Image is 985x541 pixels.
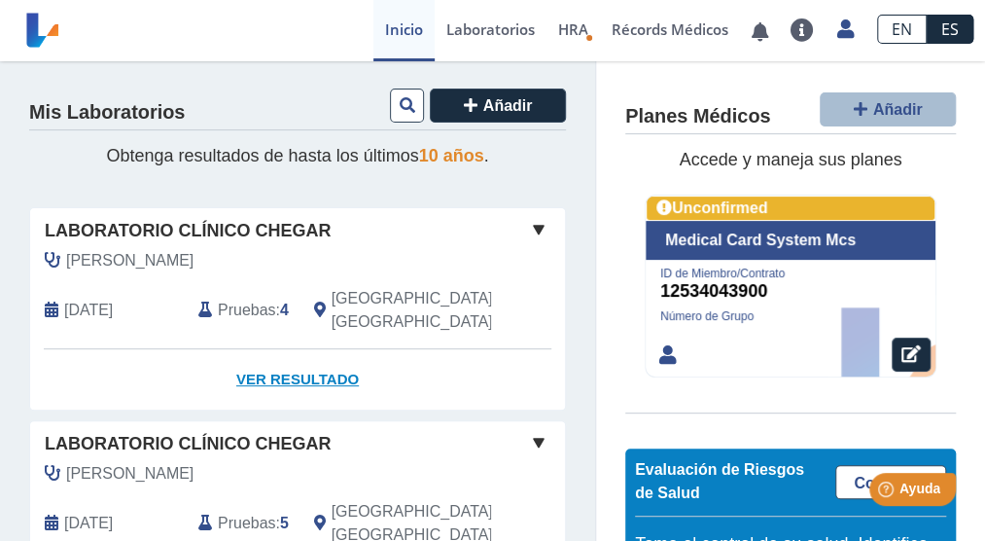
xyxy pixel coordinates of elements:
span: 2025-03-20 [64,512,113,535]
span: Laboratorio Clínico Chegar [45,218,331,244]
span: HRA [558,19,588,39]
h4: Mis Laboratorios [29,101,185,125]
div: : [184,287,299,334]
a: EN [877,15,927,44]
iframe: Help widget launcher [812,465,964,520]
span: Pruebas [218,512,275,535]
span: Pruebas [218,299,275,322]
button: Añadir [430,89,566,123]
span: 2025-08-27 [64,299,113,322]
span: Accede y maneja sus planes [679,151,901,170]
span: Rio Grande, PR [332,287,498,334]
h4: Planes Médicos [625,106,770,129]
b: 5 [280,515,289,531]
span: 10 años [419,146,484,165]
span: Añadir [873,101,923,118]
span: Laboratorio Clínico Chegar [45,431,331,457]
span: Matta Fontanet, Evelyn [66,249,193,272]
span: Obtenga resultados de hasta los últimos . [106,146,488,165]
span: Evaluación de Riesgos de Salud [635,461,804,501]
span: Añadir [483,97,533,114]
b: 4 [280,302,289,318]
a: ES [927,15,973,44]
button: Añadir [820,92,956,126]
a: Ver Resultado [30,349,565,411]
span: Matta Fontanet, Evelyn [66,462,193,486]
